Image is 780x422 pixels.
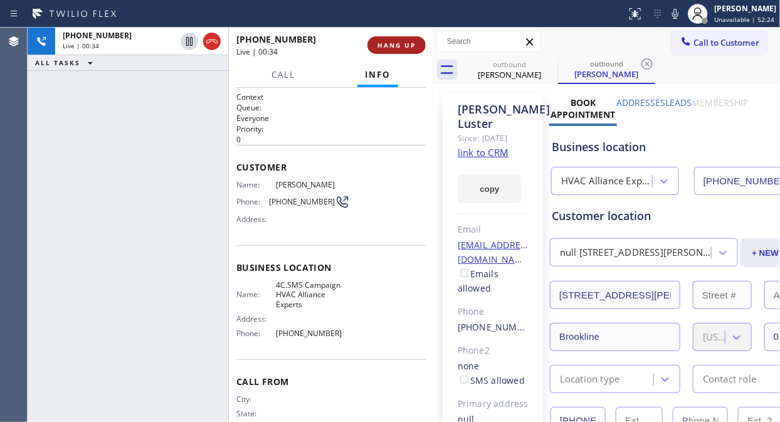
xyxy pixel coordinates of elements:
[667,5,684,23] button: Mute
[236,214,276,224] span: Address:
[458,223,529,237] div: Email
[561,174,653,189] div: HVAC Alliance Experts
[458,146,509,159] a: link to CRM
[236,197,269,206] span: Phone:
[203,33,221,50] button: Hang up
[236,376,426,388] span: Call From
[236,394,276,404] span: City:
[276,329,350,338] span: [PHONE_NUMBER]
[63,41,99,50] span: Live | 00:34
[35,58,80,67] span: ALL TASKS
[458,174,522,203] button: copy
[236,409,276,418] span: State:
[458,268,498,294] label: Emails allowed
[365,69,391,80] span: Info
[236,33,316,45] span: [PHONE_NUMBER]
[276,280,350,309] span: 4C.SMS Campaign HVAC Alliance Experts
[458,374,525,386] label: SMS allowed
[551,97,615,120] label: Book Appointment
[693,281,752,309] input: Street #
[236,134,426,145] p: 0
[236,46,278,57] span: Live | 00:34
[438,31,540,51] input: Search
[458,239,534,265] a: [EMAIL_ADDRESS][DOMAIN_NAME]
[460,269,468,277] input: Emails allowed
[28,55,105,70] button: ALL TASKS
[462,56,557,84] div: Tom Luster
[269,197,335,206] span: [PHONE_NUMBER]
[276,180,350,189] span: [PERSON_NAME]
[236,290,276,299] span: Name:
[264,63,303,87] button: Call
[236,329,276,338] span: Phone:
[559,56,654,83] div: Tom Luster
[458,321,537,333] a: [PHONE_NUMBER]
[560,246,712,260] div: null [STREET_ADDRESS][PERSON_NAME]
[559,59,654,68] div: outbound
[458,344,529,358] div: Phone2
[236,180,276,189] span: Name:
[666,97,692,108] label: Leads
[236,102,426,113] h2: Queue:
[559,68,654,80] div: [PERSON_NAME]
[458,102,529,131] div: [PERSON_NAME] Luster
[271,69,295,80] span: Call
[367,36,426,54] button: HANG UP
[693,37,759,48] span: Call to Customer
[357,63,398,87] button: Info
[236,314,276,324] span: Address:
[458,305,529,319] div: Phone
[63,30,132,41] span: [PHONE_NUMBER]
[458,359,529,388] div: none
[236,261,426,273] span: Business location
[560,372,620,386] div: Location type
[236,124,426,134] h2: Priority:
[462,60,557,69] div: outbound
[550,281,680,309] input: Address
[236,113,426,124] p: Everyone
[703,372,756,386] div: Contact role
[462,69,557,80] div: [PERSON_NAME]
[617,97,666,108] label: Addresses
[377,41,416,50] span: HANG UP
[236,92,426,102] h1: Context
[714,15,774,24] span: Unavailable | 52:24
[236,161,426,173] span: Customer
[692,97,749,108] label: Membership
[550,323,680,351] input: City
[458,397,529,411] div: Primary address
[458,131,529,145] div: Since: [DATE]
[672,31,767,55] button: Call to Customer
[714,3,776,14] div: [PERSON_NAME]
[181,33,198,50] button: Hold Customer
[460,376,468,384] input: SMS allowed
